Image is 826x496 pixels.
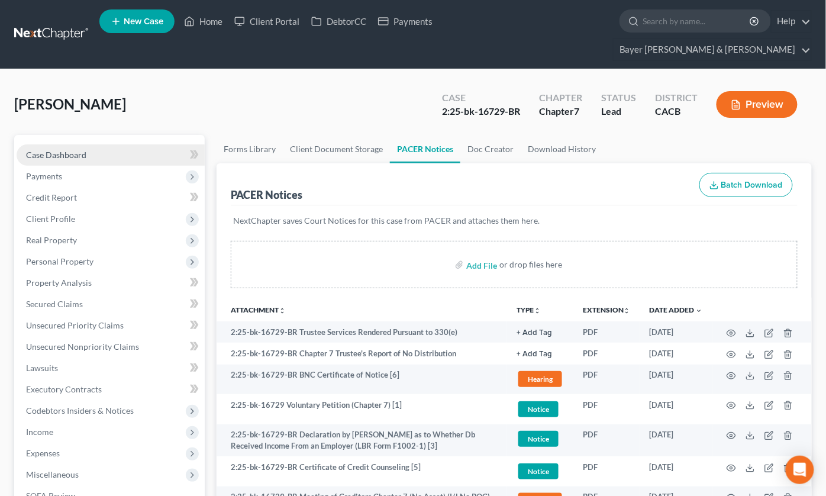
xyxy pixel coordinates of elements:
[518,371,562,387] span: Hearing
[217,135,283,163] a: Forms Library
[614,39,811,60] a: Bayer [PERSON_NAME] & [PERSON_NAME]
[517,348,564,359] a: + Add Tag
[26,427,53,437] span: Income
[696,307,703,314] i: expand_more
[17,336,205,357] a: Unsecured Nonpriority Claims
[601,91,636,105] div: Status
[583,305,631,314] a: Extensionunfold_more
[539,91,582,105] div: Chapter
[574,105,579,117] span: 7
[228,11,305,32] a: Client Portal
[624,307,631,314] i: unfold_more
[217,321,507,343] td: 2:25-bk-16729-BR Trustee Services Rendered Pursuant to 330(e)
[517,329,552,337] button: + Add Tag
[573,424,640,457] td: PDF
[640,424,712,457] td: [DATE]
[772,11,811,32] a: Help
[17,315,205,336] a: Unsecured Priority Claims
[518,401,559,417] span: Notice
[124,17,163,26] span: New Case
[26,256,93,266] span: Personal Property
[26,299,83,309] span: Secured Claims
[17,357,205,379] a: Lawsuits
[786,456,814,484] div: Open Intercom Messenger
[442,91,520,105] div: Case
[721,180,783,190] span: Batch Download
[573,321,640,343] td: PDF
[26,405,134,416] span: Codebtors Insiders & Notices
[518,431,559,447] span: Notice
[640,365,712,395] td: [DATE]
[17,187,205,208] a: Credit Report
[717,91,798,118] button: Preview
[26,214,75,224] span: Client Profile
[573,456,640,487] td: PDF
[26,235,77,245] span: Real Property
[26,278,92,288] span: Property Analysis
[442,105,520,118] div: 2:25-bk-16729-BR
[217,343,507,364] td: 2:25-bk-16729-BR Chapter 7 Trustee's Report of No Distribution
[650,305,703,314] a: Date Added expand_more
[601,105,636,118] div: Lead
[573,394,640,424] td: PDF
[390,135,460,163] a: PACER Notices
[305,11,372,32] a: DebtorCC
[643,10,751,32] input: Search by name...
[655,105,698,118] div: CACB
[283,135,390,163] a: Client Document Storage
[539,105,582,118] div: Chapter
[279,307,286,314] i: unfold_more
[517,462,564,481] a: Notice
[26,150,86,160] span: Case Dashboard
[521,135,603,163] a: Download History
[17,272,205,294] a: Property Analysis
[17,379,205,400] a: Executory Contracts
[26,320,124,330] span: Unsecured Priority Claims
[26,192,77,202] span: Credit Report
[517,429,564,449] a: Notice
[655,91,698,105] div: District
[17,294,205,315] a: Secured Claims
[217,365,507,395] td: 2:25-bk-16729-BR BNC Certificate of Notice [6]
[26,469,79,479] span: Miscellaneous
[231,188,302,202] div: PACER Notices
[26,363,58,373] span: Lawsuits
[640,343,712,364] td: [DATE]
[372,11,438,32] a: Payments
[231,305,286,314] a: Attachmentunfold_more
[26,342,139,352] span: Unsecured Nonpriority Claims
[233,215,795,227] p: NextChapter saves Court Notices for this case from PACER and attaches them here.
[217,424,507,457] td: 2:25-bk-16729-BR Declaration by [PERSON_NAME] as to Whether Db Received Income From an Employer (...
[699,173,793,198] button: Batch Download
[26,448,60,458] span: Expenses
[640,321,712,343] td: [DATE]
[17,144,205,166] a: Case Dashboard
[217,394,507,424] td: 2:25-bk-16729 Voluntary Petition (Chapter 7) [1]
[14,95,126,112] span: [PERSON_NAME]
[640,456,712,487] td: [DATE]
[217,456,507,487] td: 2:25-bk-16729-BR Certificate of Credit Counseling [5]
[499,259,562,270] div: or drop files here
[573,343,640,364] td: PDF
[534,307,541,314] i: unfold_more
[460,135,521,163] a: Doc Creator
[640,394,712,424] td: [DATE]
[518,463,559,479] span: Notice
[517,369,564,389] a: Hearing
[517,350,552,358] button: + Add Tag
[517,307,541,314] button: TYPEunfold_more
[178,11,228,32] a: Home
[517,327,564,338] a: + Add Tag
[26,384,102,394] span: Executory Contracts
[573,365,640,395] td: PDF
[26,171,62,181] span: Payments
[517,400,564,419] a: Notice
